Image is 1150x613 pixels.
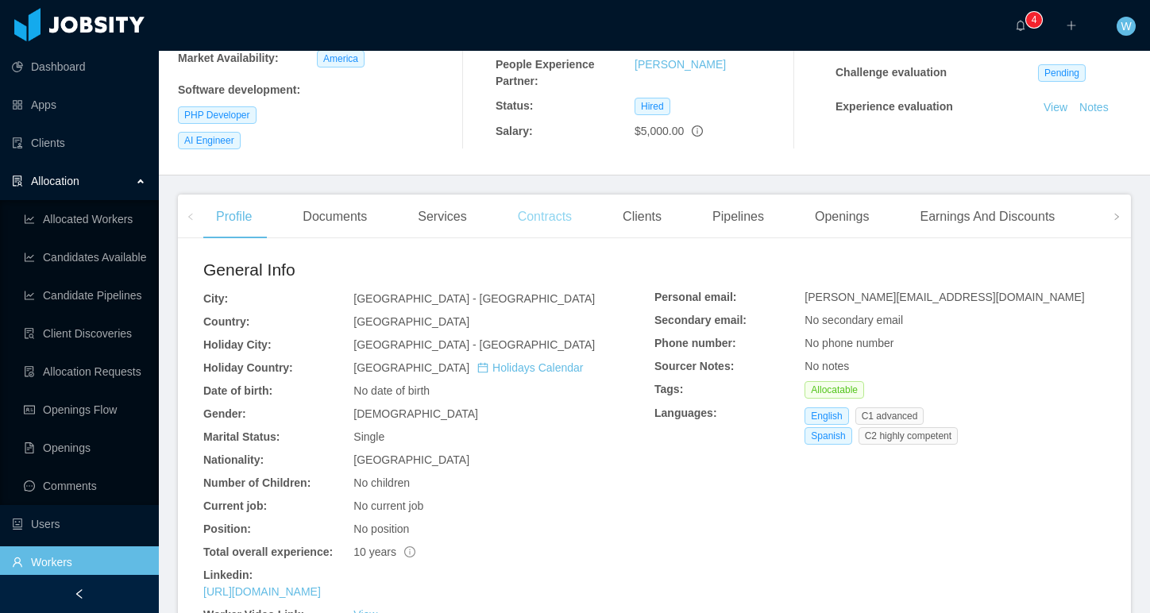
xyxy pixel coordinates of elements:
b: Tags: [654,383,683,395]
div: Profile [203,195,264,239]
a: icon: pie-chartDashboard [12,51,146,83]
span: No notes [805,360,849,372]
b: Holiday Country: [203,361,293,374]
span: [DEMOGRAPHIC_DATA] [353,407,478,420]
div: Documents [290,195,380,239]
b: Current job: [203,499,267,512]
b: Number of Children: [203,476,311,489]
b: Secondary email: [654,314,747,326]
a: View [1038,101,1073,114]
b: Gender: [203,407,246,420]
span: [GEOGRAPHIC_DATA] [353,453,469,466]
span: [GEOGRAPHIC_DATA] - [GEOGRAPHIC_DATA] [353,338,595,351]
i: icon: left [187,213,195,221]
div: Earnings And Discounts [907,195,1067,239]
b: Languages: [654,407,717,419]
span: [GEOGRAPHIC_DATA] [353,315,469,328]
span: info-circle [404,546,415,557]
a: icon: file-doneAllocation Requests [24,356,146,387]
a: [URL][DOMAIN_NAME] [203,585,321,598]
a: icon: auditClients [12,127,146,159]
b: Phone number: [654,337,736,349]
a: icon: idcardOpenings Flow [24,394,146,426]
i: icon: bell [1015,20,1026,31]
a: icon: line-chartAllocated Workers [24,203,146,235]
span: No children [353,476,410,489]
span: [PERSON_NAME][EMAIL_ADDRESS][DOMAIN_NAME] [805,291,1084,303]
a: icon: robotUsers [12,508,146,540]
b: Sourcer Notes: [654,360,734,372]
span: America [317,50,365,67]
a: icon: line-chartCandidate Pipelines [24,280,146,311]
div: Services [405,195,479,239]
span: No phone number [805,337,893,349]
button: Notes [1073,135,1115,154]
span: 10 years [353,546,415,558]
b: Date of birth: [203,384,272,397]
span: [GEOGRAPHIC_DATA] - [GEOGRAPHIC_DATA] [353,292,595,305]
span: C2 highly competent [859,427,958,445]
span: PHP Developer [178,106,257,124]
span: Allocatable [805,381,864,399]
a: icon: appstoreApps [12,89,146,121]
a: icon: messageComments [24,470,146,502]
h2: General Info [203,257,654,283]
strong: Experience evaluation [835,100,953,113]
b: Salary: [496,125,533,137]
span: No date of birth [353,384,430,397]
span: [GEOGRAPHIC_DATA] [353,361,583,374]
i: icon: calendar [477,362,488,373]
b: Country: [203,315,249,328]
b: Marital Status: [203,430,280,443]
b: Market Availability: [178,52,279,64]
span: Pending [1038,64,1086,82]
span: No secondary email [805,314,903,326]
span: C1 advanced [855,407,924,425]
a: icon: line-chartCandidates Available [24,241,146,273]
div: Openings [802,195,882,239]
b: People Experience Partner: [496,58,595,87]
span: W [1121,17,1131,36]
a: [PERSON_NAME] [635,58,726,71]
span: AI Engineer [178,132,241,149]
p: 4 [1032,12,1037,28]
b: Total overall experience: [203,546,333,558]
i: icon: right [1113,213,1121,221]
b: Nationality: [203,453,264,466]
span: No current job [353,499,423,512]
b: Personal email: [654,291,737,303]
span: No position [353,522,409,535]
b: Position: [203,522,251,535]
b: Linkedin: [203,569,253,581]
div: Contracts [505,195,585,239]
a: icon: calendarHolidays Calendar [477,361,583,374]
i: icon: plus [1066,20,1077,31]
span: English [805,407,848,425]
b: Holiday City: [203,338,272,351]
b: City: [203,292,228,305]
span: info-circle [692,125,703,137]
span: $5,000.00 [635,125,684,137]
button: Notes [1073,98,1115,118]
span: Hired [635,98,670,115]
div: Clients [610,195,674,239]
sup: 4 [1026,12,1042,28]
b: Software development : [178,83,300,96]
span: Spanish [805,427,851,445]
i: icon: solution [12,175,23,187]
strong: Challenge evaluation [835,66,947,79]
a: icon: userWorkers [12,546,146,578]
b: Status: [496,99,533,112]
a: icon: file-searchClient Discoveries [24,318,146,349]
a: icon: file-textOpenings [24,432,146,464]
span: Single [353,430,384,443]
div: Pipelines [700,195,777,239]
span: Allocation [31,175,79,187]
